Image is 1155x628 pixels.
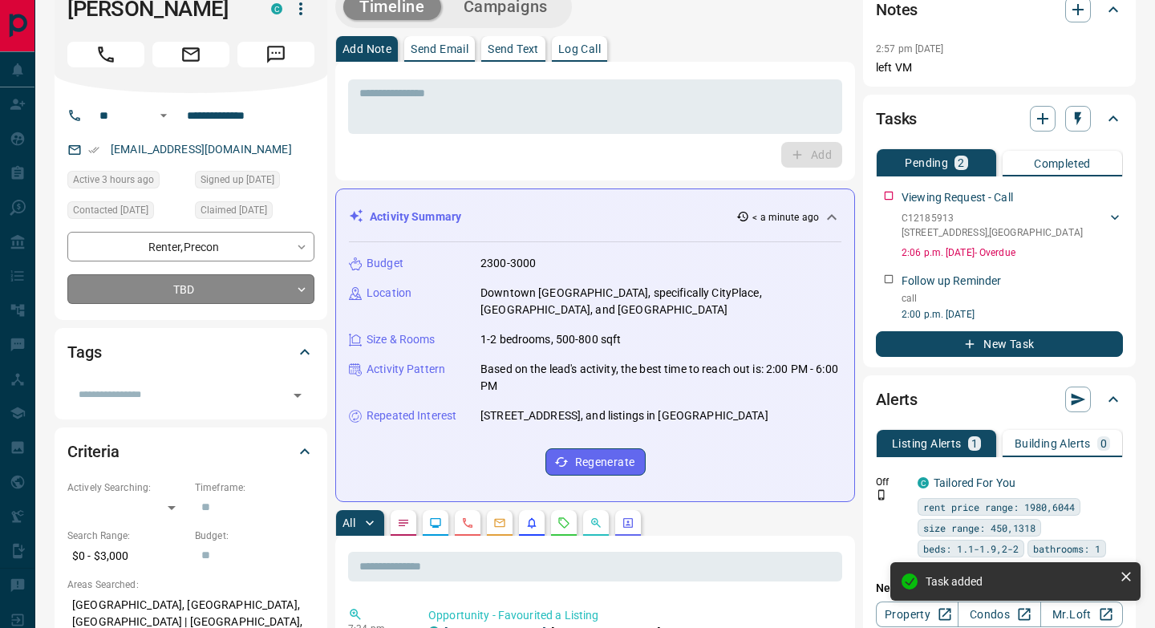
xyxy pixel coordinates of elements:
button: New Task [876,331,1123,357]
span: Active 3 hours ago [73,172,154,188]
span: Claimed [DATE] [201,202,267,218]
p: Repeated Interest [367,407,456,424]
p: Activity Pattern [367,361,445,378]
p: Budget [367,255,403,272]
div: condos.ca [271,3,282,14]
p: Based on the lead's activity, the best time to reach out is: 2:00 PM - 6:00 PM [480,361,841,395]
h2: Criteria [67,439,120,464]
button: Regenerate [545,448,646,476]
span: bathrooms: 1 [1033,541,1100,557]
p: Pending [905,157,948,168]
p: Add Note [342,43,391,55]
p: < a minute ago [752,210,819,225]
div: Task added [926,575,1113,588]
svg: Opportunities [590,517,602,529]
svg: Push Notification Only [876,489,887,500]
p: All [342,517,355,529]
p: Budget: [195,529,314,543]
h2: Tasks [876,106,917,132]
svg: Lead Browsing Activity [429,517,442,529]
p: 2:06 p.m. [DATE] - Overdue [902,245,1123,260]
svg: Calls [461,517,474,529]
p: New Alert: [876,580,1123,597]
p: Search Range: [67,529,187,543]
div: Criteria [67,432,314,471]
svg: Agent Actions [622,517,634,529]
span: Contacted [DATE] [73,202,148,218]
div: Thu Apr 24 2025 [67,201,187,224]
div: Tue Aug 12 2025 [67,171,187,193]
a: Tailored For You [934,476,1015,489]
p: Off [876,475,908,489]
p: C12185913 [902,211,1083,225]
p: Building Alerts [1015,438,1091,449]
p: Send Email [411,43,468,55]
p: Size & Rooms [367,331,436,348]
button: Open [286,384,309,407]
p: [STREET_ADDRESS], and listings in [GEOGRAPHIC_DATA] [480,407,768,424]
p: 2:00 p.m. [DATE] [902,307,1123,322]
a: Property [876,602,958,627]
p: Listing Alerts [892,438,962,449]
svg: Email Verified [88,144,99,156]
button: Open [154,106,173,125]
p: Activity Summary [370,209,461,225]
p: Viewing Request - Call [902,189,1013,206]
a: [EMAIL_ADDRESS][DOMAIN_NAME] [111,143,292,156]
svg: Emails [493,517,506,529]
svg: Listing Alerts [525,517,538,529]
p: Completed [1034,158,1091,169]
span: size range: 450,1318 [923,520,1035,536]
h2: Alerts [876,387,918,412]
p: 2:57 pm [DATE] [876,43,944,55]
div: Tasks [876,99,1123,138]
p: 1-2 bedrooms, 500-800 sqft [480,331,621,348]
p: Location [367,285,411,302]
p: 2300-3000 [480,255,536,272]
p: 0 [1100,438,1107,449]
span: beds: 1.1-1.9,2-2 [923,541,1019,557]
span: Email [152,42,229,67]
div: Tags [67,333,314,371]
svg: Requests [557,517,570,529]
div: TBD [67,274,314,304]
p: Timeframe: [195,480,314,495]
div: Activity Summary< a minute ago [349,202,841,232]
p: Send Text [488,43,539,55]
div: Alerts [876,380,1123,419]
p: Downtown [GEOGRAPHIC_DATA], specifically CityPlace, [GEOGRAPHIC_DATA], and [GEOGRAPHIC_DATA] [480,285,841,318]
div: Wed Mar 17 2021 [195,171,314,193]
p: Follow up Reminder [902,273,1001,290]
span: Message [237,42,314,67]
div: condos.ca [918,477,929,488]
p: Log Call [558,43,601,55]
div: Tue Aug 27 2024 [195,201,314,224]
p: left VM [876,59,1123,76]
span: Call [67,42,144,67]
div: Renter , Precon [67,232,314,261]
span: Signed up [DATE] [201,172,274,188]
p: Actively Searching: [67,480,187,495]
p: $0 - $3,000 [67,543,187,569]
p: Areas Searched: [67,577,314,592]
p: 1 [971,438,978,449]
p: Opportunity - Favourited a Listing [428,607,836,624]
h2: Tags [67,339,101,365]
span: rent price range: 1980,6044 [923,499,1075,515]
p: 2 [958,157,964,168]
svg: Notes [397,517,410,529]
p: call [902,291,1123,306]
p: [STREET_ADDRESS] , [GEOGRAPHIC_DATA] [902,225,1083,240]
div: C12185913[STREET_ADDRESS],[GEOGRAPHIC_DATA] [902,208,1123,243]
